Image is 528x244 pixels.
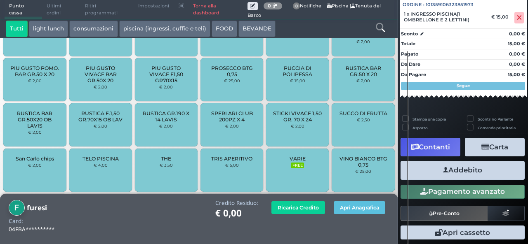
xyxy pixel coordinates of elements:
button: Carta [465,138,525,156]
small: € 2,00 [225,123,239,128]
strong: 0,00 € [509,51,525,57]
strong: 15,00 € [508,72,525,77]
label: Asporto [412,125,428,130]
label: Scontrino Parlante [478,116,513,122]
small: € 15,00 [290,78,305,83]
span: Punto cassa [5,0,42,19]
small: € 2,00 [94,84,107,89]
span: RUSTICA BAR GR.50 X 20 [339,65,388,77]
strong: Pagato [401,51,418,57]
small: € 2,00 [94,123,107,128]
span: RUSTICA GR.190 X 14 LAVIS [142,110,191,123]
button: FOOD [212,21,237,37]
strong: Sconto [401,30,418,37]
div: € 15,00 [490,14,513,20]
small: € 2,00 [159,84,173,89]
button: light lunch [29,21,68,37]
small: € 2,00 [356,39,370,44]
strong: 0,00 € [509,31,525,37]
span: VINO BIANCO BTG 0,75 [339,156,388,168]
span: PUCCIA DI POLIPESSA [273,65,322,77]
small: € 2,00 [28,163,42,167]
button: Apri cassetto [401,225,525,239]
span: San Carlo chips [16,156,54,162]
small: € 2,00 [28,78,42,83]
span: Ordine : [403,1,424,8]
small: € 25,00 [355,169,371,174]
strong: Da Pagare [401,72,426,77]
small: € 2,00 [356,78,370,83]
span: STICKI VIVACE 1,50 GR. 70 X 24 [273,110,322,123]
button: Pre-Conto [401,206,488,221]
span: THE [161,156,171,162]
small: € 2,00 [28,130,42,135]
a: Torna alla dashboard [189,0,247,19]
strong: Totale [401,41,415,46]
span: PIU GUSTO VIVACE E1,50 GR70X15 [142,65,191,84]
h1: € 0,00 [215,208,258,218]
small: € 3,50 [160,163,173,167]
button: Ricarica Credito [271,201,325,214]
span: Ultimi ordini [42,0,80,19]
small: € 2,00 [291,123,304,128]
span: PROSECCO BTG 0,75 [207,65,257,77]
small: € 2,50 [357,117,370,122]
label: Comanda prioritaria [478,125,516,130]
span: TELO PISCINA [82,156,119,162]
small: € 4,00 [94,163,108,167]
small: € 5,00 [225,163,239,167]
button: BEVANDE [238,21,276,37]
button: Addebito [401,161,525,179]
button: Pagamento avanzato [401,185,525,199]
small: FREE [291,163,304,168]
b: 0 [268,3,271,9]
small: € 2,00 [159,123,173,128]
span: Ritiri programmati [80,0,134,19]
small: € 25,00 [224,78,240,83]
span: RUSTICA BAR GR.50X20 OB LAVIS [10,110,59,129]
span: SPERLARI CLUB 200PZ X 4 [207,110,257,123]
b: furesi [27,203,47,212]
span: VARIE [290,156,306,162]
span: PIU GUSTO VIVACE BAR GR.50X 20 [76,65,125,84]
strong: Da Dare [401,61,420,67]
button: Tutti [6,21,28,37]
strong: Segue [457,83,470,88]
span: PIU GUSTO POMO. BAR GR.50 X 20 [10,65,59,77]
span: TRIS APERITIVO [211,156,252,162]
h4: Credito Residuo: [215,200,258,206]
h4: Card: [9,218,23,224]
span: 1 x INGRESSO PISCINA(1 OMBRELLONE E 2 LETTINI) [404,11,486,23]
span: 101359106323851973 [426,1,474,8]
button: Apri Anagrafica [334,201,385,214]
label: Stampa una copia [412,116,446,122]
button: consumazioni [69,21,118,37]
img: furesi [9,200,25,216]
span: 0 [293,2,300,10]
strong: 15,00 € [508,41,525,46]
button: piscina (ingressi, cuffie e teli) [119,21,210,37]
button: Contanti [401,138,460,156]
strong: 0,00 € [509,61,525,67]
span: SUCCO DI FRUTTA [339,110,387,116]
span: Impostazioni [134,0,174,12]
span: RUSTICA E.1,50 GR.70X15 OB LAV [76,110,125,123]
